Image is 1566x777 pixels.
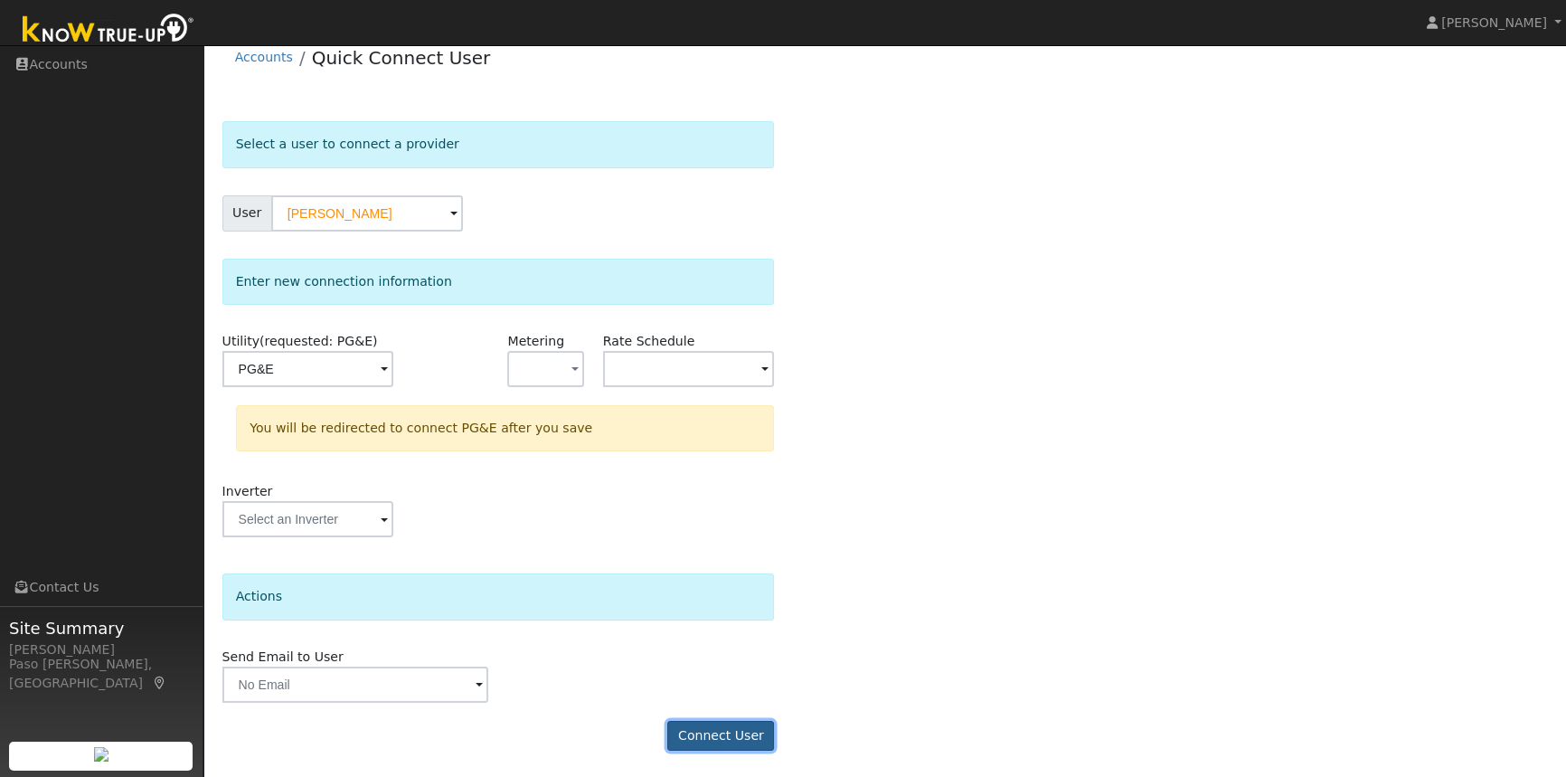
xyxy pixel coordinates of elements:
input: Select a User [271,195,463,232]
div: You will be redirected to connect PG&E after you save [236,405,774,451]
div: Enter new connection information [222,259,775,305]
span: [PERSON_NAME] [1441,15,1547,30]
span: Site Summary [9,616,193,640]
span: (requested: PG&E) [259,334,378,348]
div: Actions [222,573,775,620]
span: User [222,195,272,232]
a: Quick Connect User [312,47,491,69]
div: Select a user to connect a provider [222,121,775,167]
img: Know True-Up [14,10,203,51]
div: [PERSON_NAME] [9,640,193,659]
input: Select an Inverter [222,501,394,537]
a: Map [152,676,168,690]
label: Rate Schedule [603,332,694,351]
div: Paso [PERSON_NAME], [GEOGRAPHIC_DATA] [9,655,193,693]
input: Select a Utility [222,351,394,387]
label: Utility [222,332,378,351]
button: Connect User [667,721,774,752]
label: Send Email to User [222,648,344,667]
label: Metering [507,332,564,351]
label: Inverter [222,482,273,501]
a: Accounts [235,50,293,64]
input: No Email [222,667,489,703]
img: retrieve [94,747,108,762]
